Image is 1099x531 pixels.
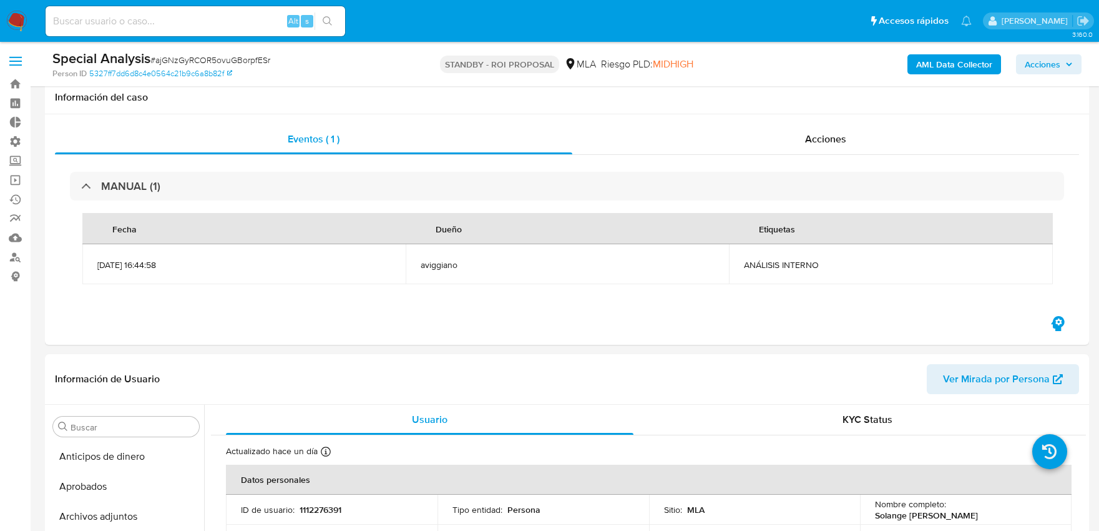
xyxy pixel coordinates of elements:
[875,499,946,510] p: Nombre completo :
[907,54,1001,74] button: AML Data Collector
[89,68,232,79] a: 5327ff7dd6d8c4e0564c21b9c6a8b82f
[916,54,992,74] b: AML Data Collector
[46,13,345,29] input: Buscar usuario o caso...
[412,412,447,427] span: Usuario
[300,504,341,515] p: 1112276391
[48,472,204,502] button: Aprobados
[875,510,978,521] p: Solange [PERSON_NAME]
[564,57,596,71] div: MLA
[1016,54,1082,74] button: Acciones
[927,364,1079,394] button: Ver Mirada por Persona
[55,373,160,385] h1: Información de Usuario
[52,48,150,68] b: Special Analysis
[58,422,68,432] button: Buscar
[744,259,1037,270] span: ANÁLISIS INTERNO
[226,445,318,457] p: Actualizado hace un día
[97,214,152,244] div: Fecha
[226,465,1072,495] th: Datos personales
[52,68,87,79] b: Person ID
[653,57,693,71] span: MIDHIGH
[805,132,846,146] span: Acciones
[744,214,810,244] div: Etiquetas
[241,504,295,515] p: ID de usuario :
[70,172,1064,201] div: MANUAL (1)
[664,504,682,515] p: Sitio :
[1002,15,1072,27] p: sandra.chabay@mercadolibre.com
[288,15,298,27] span: Alt
[843,412,892,427] span: KYC Status
[288,132,339,146] span: Eventos ( 1 )
[943,364,1050,394] span: Ver Mirada por Persona
[601,57,693,71] span: Riesgo PLD:
[687,504,705,515] p: MLA
[101,179,160,193] h3: MANUAL (1)
[961,16,972,26] a: Notificaciones
[97,259,391,270] span: [DATE] 16:44:58
[1077,14,1090,27] a: Salir
[879,14,949,27] span: Accesos rápidos
[421,259,714,270] span: aviggiano
[452,504,502,515] p: Tipo entidad :
[55,91,1079,104] h1: Información del caso
[421,214,477,244] div: Dueño
[305,15,309,27] span: s
[1025,54,1060,74] span: Acciones
[71,422,194,433] input: Buscar
[150,54,270,66] span: # ajGNzGyRCOR5ovuGBorpfESr
[440,56,559,73] p: STANDBY - ROI PROPOSAL
[507,504,540,515] p: Persona
[48,442,204,472] button: Anticipos de dinero
[315,12,340,30] button: search-icon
